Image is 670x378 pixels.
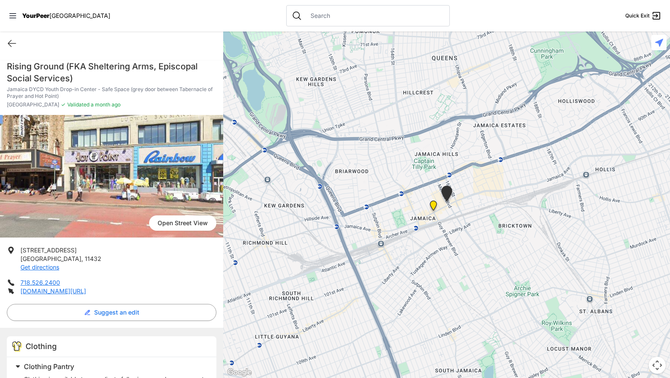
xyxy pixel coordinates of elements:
span: [STREET_ADDRESS] [20,246,77,254]
span: ✓ [61,101,66,108]
h1: Rising Ground (FKA Sheltering Arms, Episcopal Social Services) [7,60,216,84]
a: YourPeer[GEOGRAPHIC_DATA] [22,13,110,18]
input: Search [305,11,444,20]
span: [GEOGRAPHIC_DATA] [7,101,59,108]
span: Validated [67,101,89,108]
span: Open Street View [149,215,216,231]
span: Quick Exit [625,12,650,19]
button: Map camera controls [649,357,666,374]
span: , [81,255,83,262]
span: a month ago [89,101,121,108]
span: [GEOGRAPHIC_DATA] [49,12,110,19]
a: Open this area in Google Maps (opens a new window) [225,367,253,378]
span: Clothing Pantry [24,362,74,371]
span: Suggest an edit [94,308,139,317]
div: Jamaica DYCD Youth Drop-in Center - Safe Space (grey door between Tabernacle of Prayer and Hot Po... [440,186,454,205]
span: [GEOGRAPHIC_DATA] [20,255,81,262]
span: 11432 [85,255,101,262]
span: Clothing [26,342,57,351]
a: [DOMAIN_NAME][URL] [20,287,86,295]
button: Suggest an edit [7,304,216,321]
a: Get directions [20,263,59,271]
span: YourPeer [22,12,49,19]
div: Queens [428,200,439,214]
p: Jamaica DYCD Youth Drop-in Center - Safe Space (grey door between Tabernacle of Prayer and Hot Po... [7,86,216,100]
a: 718.526.2400 [20,279,60,286]
img: Google [225,367,253,378]
a: Quick Exit [625,11,661,21]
